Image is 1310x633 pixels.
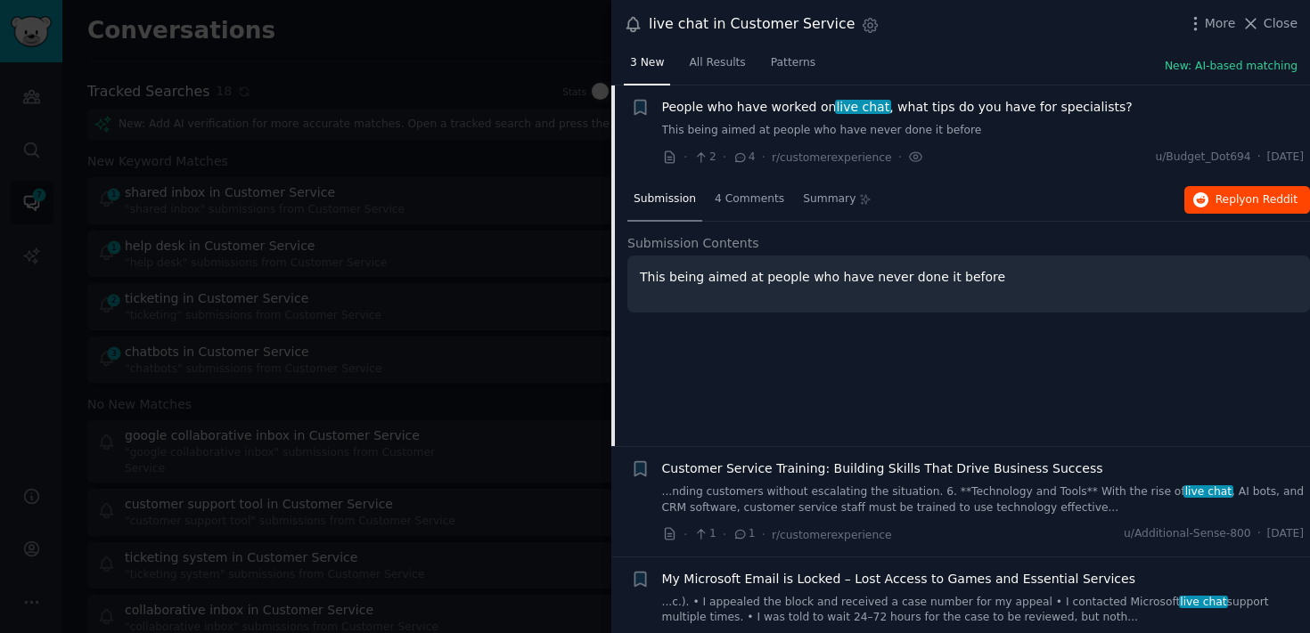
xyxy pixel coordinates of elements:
p: This being aimed at people who have never done it before [640,268,1298,287]
span: · [762,148,766,166]
span: · [723,148,726,166]
span: live chat [1179,596,1229,608]
span: u/Additional-Sense-800 [1124,526,1251,542]
span: · [684,148,687,166]
span: · [897,148,901,166]
span: More [1205,14,1236,33]
button: New: AI-based matching [1165,59,1298,75]
span: on Reddit [1246,193,1298,206]
span: Submission Contents [627,234,759,253]
span: Patterns [771,55,815,71]
span: 1 [693,526,716,542]
span: [DATE] [1267,526,1304,542]
span: 4 Comments [715,191,784,207]
span: People who have worked on , what tips do you have for specialists? [662,98,1133,117]
span: live chat [1183,485,1233,498]
span: · [684,525,687,544]
span: u/Budget_Dot694 [1155,150,1250,166]
a: ...c.). • I appealed the block and received a case number for my appeal • I contacted Microsoftli... [662,595,1305,626]
span: live chat [835,100,891,114]
span: 4 [733,150,755,166]
span: [DATE] [1267,150,1304,166]
span: · [1257,526,1261,542]
span: 1 [733,526,755,542]
a: Patterns [765,49,822,85]
span: · [723,525,726,544]
a: All Results [683,49,751,85]
span: · [1257,150,1261,166]
button: More [1186,14,1236,33]
a: People who have worked onlive chat, what tips do you have for specialists? [662,98,1133,117]
span: Summary [803,191,856,207]
div: live chat in Customer Service [649,13,855,36]
a: This being aimed at people who have never done it before [662,123,1305,139]
a: 3 New [624,49,670,85]
span: · [762,525,766,544]
span: 2 [693,150,716,166]
span: 3 New [630,55,664,71]
span: Close [1264,14,1298,33]
a: ...nding customers without escalating the situation. 6. **Technology and Tools** With the rise of... [662,484,1305,515]
button: Close [1241,14,1298,33]
a: Customer Service Training: Building Skills That Drive Business Success [662,459,1103,478]
span: All Results [689,55,745,71]
button: Replyon Reddit [1184,186,1310,215]
span: r/customerexperience [772,151,891,164]
a: My Microsoft Email is Locked – Lost Access to Games and Essential Services [662,570,1135,588]
span: Submission [634,191,696,207]
span: Reply [1216,192,1298,208]
span: r/customerexperience [772,529,891,541]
